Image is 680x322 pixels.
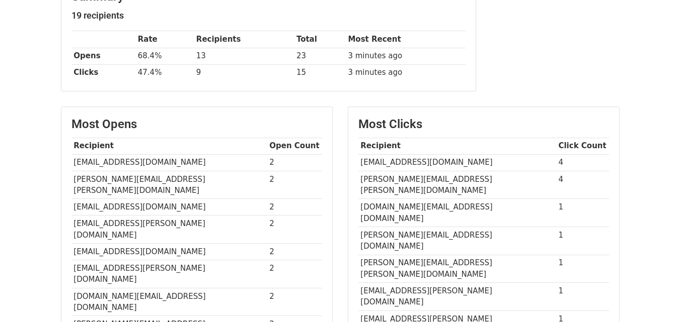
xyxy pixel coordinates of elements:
[71,244,267,260] td: [EMAIL_ADDRESS][DOMAIN_NAME]
[267,288,322,316] td: 2
[71,48,135,64] th: Opens
[358,255,556,283] td: [PERSON_NAME][EMAIL_ADDRESS][PERSON_NAME][DOMAIN_NAME]
[294,64,346,81] td: 15
[267,260,322,288] td: 2
[267,216,322,244] td: 2
[71,288,267,316] td: [DOMAIN_NAME][EMAIL_ADDRESS][DOMAIN_NAME]
[358,117,609,132] h3: Most Clicks
[358,283,556,311] td: [EMAIL_ADDRESS][PERSON_NAME][DOMAIN_NAME]
[71,10,466,21] h5: 19 recipients
[194,64,294,81] td: 9
[71,216,267,244] td: [EMAIL_ADDRESS][PERSON_NAME][DOMAIN_NAME]
[358,154,556,171] td: [EMAIL_ADDRESS][DOMAIN_NAME]
[358,199,556,227] td: [DOMAIN_NAME][EMAIL_ADDRESS][DOMAIN_NAME]
[267,171,322,199] td: 2
[556,255,609,283] td: 1
[71,138,267,154] th: Recipient
[71,154,267,171] td: [EMAIL_ADDRESS][DOMAIN_NAME]
[358,227,556,255] td: [PERSON_NAME][EMAIL_ADDRESS][DOMAIN_NAME]
[194,48,294,64] td: 13
[267,199,322,216] td: 2
[346,31,466,48] th: Most Recent
[194,31,294,48] th: Recipients
[267,154,322,171] td: 2
[135,48,194,64] td: 68.4%
[358,171,556,199] td: [PERSON_NAME][EMAIL_ADDRESS][PERSON_NAME][DOMAIN_NAME]
[267,138,322,154] th: Open Count
[556,227,609,255] td: 1
[346,48,466,64] td: 3 minutes ago
[71,117,322,132] h3: Most Opens
[556,138,609,154] th: Click Count
[556,199,609,227] td: 1
[71,171,267,199] td: [PERSON_NAME][EMAIL_ADDRESS][PERSON_NAME][DOMAIN_NAME]
[358,138,556,154] th: Recipient
[630,274,680,322] iframe: Chat Widget
[135,31,194,48] th: Rate
[556,171,609,199] td: 4
[71,260,267,288] td: [EMAIL_ADDRESS][PERSON_NAME][DOMAIN_NAME]
[346,64,466,81] td: 3 minutes ago
[294,48,346,64] td: 23
[71,199,267,216] td: [EMAIL_ADDRESS][DOMAIN_NAME]
[294,31,346,48] th: Total
[556,283,609,311] td: 1
[71,64,135,81] th: Clicks
[267,244,322,260] td: 2
[556,154,609,171] td: 4
[135,64,194,81] td: 47.4%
